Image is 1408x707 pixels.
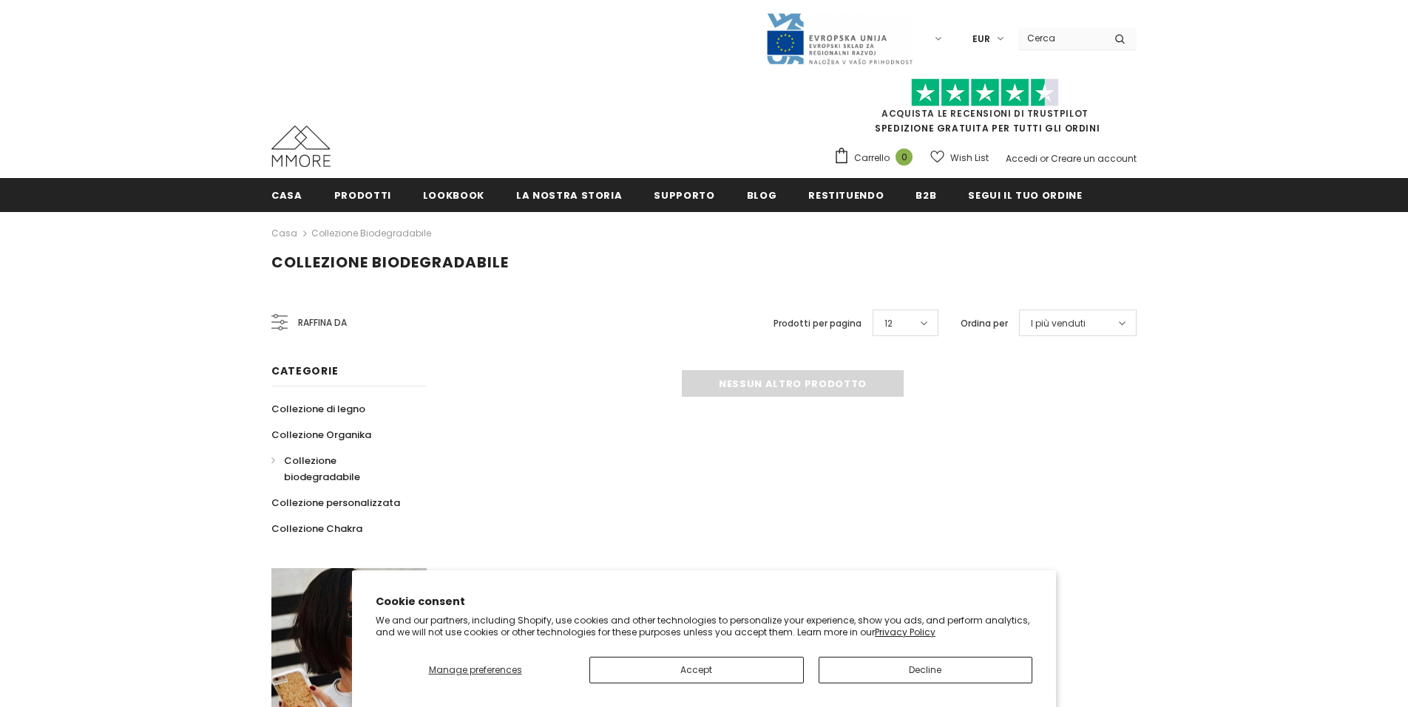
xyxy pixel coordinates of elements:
span: SPEDIZIONE GRATUITA PER TUTTI GLI ORDINI [833,85,1137,134]
span: Collezione di legno [271,402,365,416]
a: Creare un account [1051,152,1137,165]
a: Restituendo [808,178,884,211]
span: or [1040,152,1049,165]
a: B2B [915,178,936,211]
span: Lookbook [423,188,484,202]
span: Collezione personalizzata [271,496,400,510]
a: Acquista le recensioni di TrustPilot [881,107,1089,120]
a: Prodotti [334,178,391,211]
span: B2B [915,188,936,202]
a: supporto [654,178,714,211]
span: supporto [654,188,714,202]
a: Lookbook [423,178,484,211]
span: La nostra storia [516,188,622,202]
a: Casa [271,178,302,211]
a: Segui il tuo ordine [968,178,1082,211]
span: EUR [972,32,990,47]
span: I più venduti [1031,316,1086,331]
span: Carrello [854,151,890,165]
a: Wish List [930,145,989,171]
a: Collezione di legno [271,396,365,422]
span: Collezione biodegradabile [284,454,360,484]
span: 12 [884,316,893,331]
button: Manage preferences [376,657,575,683]
a: Collezione biodegradabile [311,227,431,239]
button: Accept [589,657,804,683]
a: Collezione Organika [271,422,371,448]
span: Segui il tuo ordine [968,188,1082,202]
a: Privacy Policy [875,626,935,638]
a: Collezione Chakra [271,516,362,542]
span: Collezione Organika [271,428,371,442]
button: Decline [819,657,1033,683]
span: Manage preferences [429,663,522,676]
span: Prodotti [334,188,391,202]
span: Categorie [271,363,338,378]
span: Casa [271,188,302,202]
a: La nostra storia [516,178,622,211]
span: Restituendo [808,188,884,202]
span: Wish List [950,151,989,165]
p: We and our partners, including Shopify, use cookies and other technologies to personalize your ex... [376,615,1032,638]
a: Casa [271,225,297,242]
img: Javni Razpis [765,12,913,66]
a: Blog [747,178,777,211]
span: 0 [896,148,913,165]
h2: Cookie consent [376,594,1032,609]
a: Accedi [1006,152,1038,165]
label: Prodotti per pagina [774,316,862,331]
span: Blog [747,188,777,202]
a: Collezione personalizzata [271,490,400,516]
a: Carrello 0 [833,147,920,169]
span: Collezione Chakra [271,522,362,536]
span: Collezione biodegradabile [271,252,509,273]
input: Search Site [1018,27,1103,49]
label: Ordina per [961,316,1008,331]
a: Javni Razpis [765,32,913,44]
span: Raffina da [298,315,347,331]
img: Casi MMORE [271,126,331,167]
a: Collezione biodegradabile [271,448,410,490]
img: Fidati di Pilot Stars [911,78,1059,107]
